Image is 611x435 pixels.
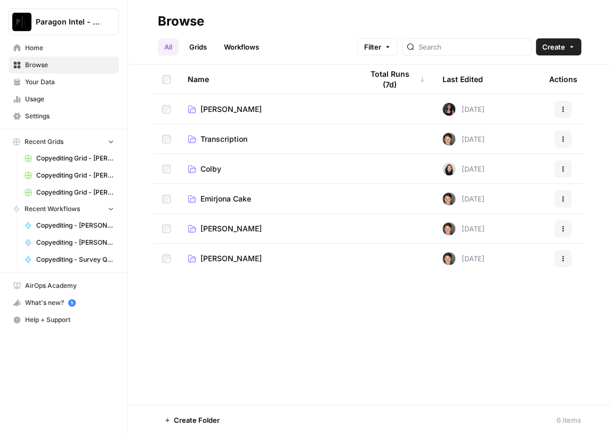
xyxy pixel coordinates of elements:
[443,163,455,175] img: t5ef5oef8zpw1w4g2xghobes91mw
[20,184,119,201] a: Copyediting Grid - [PERSON_NAME]
[443,252,455,265] img: qw00ik6ez51o8uf7vgx83yxyzow9
[20,167,119,184] a: Copyediting Grid - [PERSON_NAME]
[25,94,114,104] span: Usage
[36,171,114,180] span: Copyediting Grid - [PERSON_NAME]
[419,42,527,52] input: Search
[443,103,485,116] div: [DATE]
[200,164,221,174] span: Colby
[36,154,114,163] span: Copyediting Grid - [PERSON_NAME]
[9,134,119,150] button: Recent Grids
[200,253,262,264] span: [PERSON_NAME]
[9,91,119,108] a: Usage
[68,299,76,307] a: 5
[183,38,213,55] a: Grids
[9,311,119,328] button: Help + Support
[188,134,345,144] a: Transcription
[20,251,119,268] a: Copyediting - Survey Questions - [PERSON_NAME]
[25,60,114,70] span: Browse
[9,295,118,311] div: What's new?
[20,234,119,251] a: Copyediting - [PERSON_NAME]
[70,300,73,305] text: 5
[218,38,266,55] a: Workflows
[542,42,565,52] span: Create
[9,9,119,35] button: Workspace: Paragon Intel - Copyediting
[188,253,345,264] a: [PERSON_NAME]
[200,223,262,234] span: [PERSON_NAME]
[200,134,247,144] span: Transcription
[25,77,114,87] span: Your Data
[158,412,226,429] button: Create Folder
[9,277,119,294] a: AirOps Academy
[20,150,119,167] a: Copyediting Grid - [PERSON_NAME]
[443,65,483,94] div: Last Edited
[188,104,345,115] a: [PERSON_NAME]
[174,415,220,425] span: Create Folder
[536,38,581,55] button: Create
[200,194,251,204] span: Emirjona Cake
[9,294,119,311] button: What's new? 5
[443,222,485,235] div: [DATE]
[443,133,455,146] img: qw00ik6ez51o8uf7vgx83yxyzow9
[36,17,100,27] span: Paragon Intel - Copyediting
[36,188,114,197] span: Copyediting Grid - [PERSON_NAME]
[25,111,114,121] span: Settings
[443,103,455,116] img: 5nlru5lqams5xbrbfyykk2kep4hl
[549,65,577,94] div: Actions
[443,133,485,146] div: [DATE]
[36,238,114,247] span: Copyediting - [PERSON_NAME]
[25,204,80,214] span: Recent Workflows
[25,281,114,291] span: AirOps Academy
[443,222,455,235] img: qw00ik6ez51o8uf7vgx83yxyzow9
[25,137,63,147] span: Recent Grids
[25,43,114,53] span: Home
[25,315,114,325] span: Help + Support
[443,192,455,205] img: qw00ik6ez51o8uf7vgx83yxyzow9
[200,104,262,115] span: [PERSON_NAME]
[443,192,485,205] div: [DATE]
[188,65,345,94] div: Name
[9,57,119,74] a: Browse
[364,42,381,52] span: Filter
[443,163,485,175] div: [DATE]
[188,194,345,204] a: Emirjona Cake
[557,415,581,425] div: 6 Items
[158,13,204,30] div: Browse
[188,223,345,234] a: [PERSON_NAME]
[12,12,31,31] img: Paragon Intel - Copyediting Logo
[9,74,119,91] a: Your Data
[158,38,179,55] a: All
[36,221,114,230] span: Copyediting - [PERSON_NAME]
[20,217,119,234] a: Copyediting - [PERSON_NAME]
[443,252,485,265] div: [DATE]
[9,201,119,217] button: Recent Workflows
[188,164,345,174] a: Colby
[363,65,425,94] div: Total Runs (7d)
[357,38,398,55] button: Filter
[9,39,119,57] a: Home
[36,255,114,264] span: Copyediting - Survey Questions - [PERSON_NAME]
[9,108,119,125] a: Settings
